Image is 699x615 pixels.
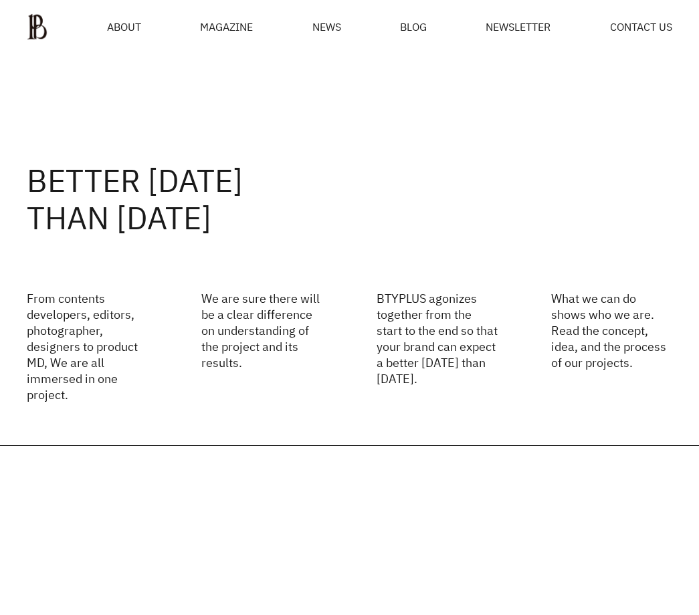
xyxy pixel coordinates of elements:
[486,21,551,32] a: NEWSLETTER
[107,21,141,32] a: ABOUT
[551,290,672,402] p: What we can do shows who we are. Read the concept, idea, and the process of our projects.
[27,161,672,237] h2: BETTER [DATE] THAN [DATE]
[27,13,47,40] img: ba379d5522eb3.png
[312,21,341,32] a: NEWS
[377,290,498,402] p: BTYPLUS agonizes together from the start to the end so that your brand can expect a better [DATE]...
[27,290,148,402] p: From contents developers, editors, photographer, designers to product MD, We are all immersed in ...
[201,290,322,402] p: We are sure there will be a clear difference on understanding of the project and its results.
[200,21,253,32] div: MAGAZINE
[610,21,672,32] a: CONTACT US
[400,21,427,32] a: BLOG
